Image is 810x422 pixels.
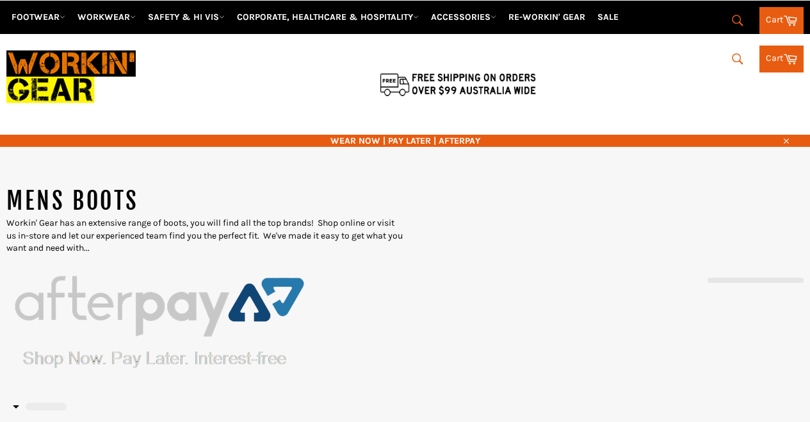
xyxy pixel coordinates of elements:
span: WEAR NOW | PAY LATER | AFTERPAY [6,135,804,147]
h1: MENS BOOTS [6,185,405,217]
a: WORKWEAR [72,6,141,28]
a: Cart [759,7,804,34]
a: RE-WORKIN' GEAR [503,6,590,28]
img: Flat $9.95 shipping Australia wide [378,71,538,97]
img: Workin Gear leaders in Workwear, Safety Boots, PPE, Uniforms. Australia's No.1 in Workwear [6,42,136,112]
a: Cart [759,46,804,72]
a: FOOTWEAR [6,6,70,28]
img: Afterpay-Logo-on-dark-bg_large.png [6,267,314,372]
a: SAFETY & HI VIS [143,6,230,28]
a: SALE [592,6,624,28]
span: Workin' Gear has an extensive range of boots, you will find all the top brands! Shop online or vi... [6,217,403,253]
a: ACCESSORIES [426,6,501,28]
a: CORPORATE, HEALTHCARE & HOSPITALITY [232,6,424,28]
